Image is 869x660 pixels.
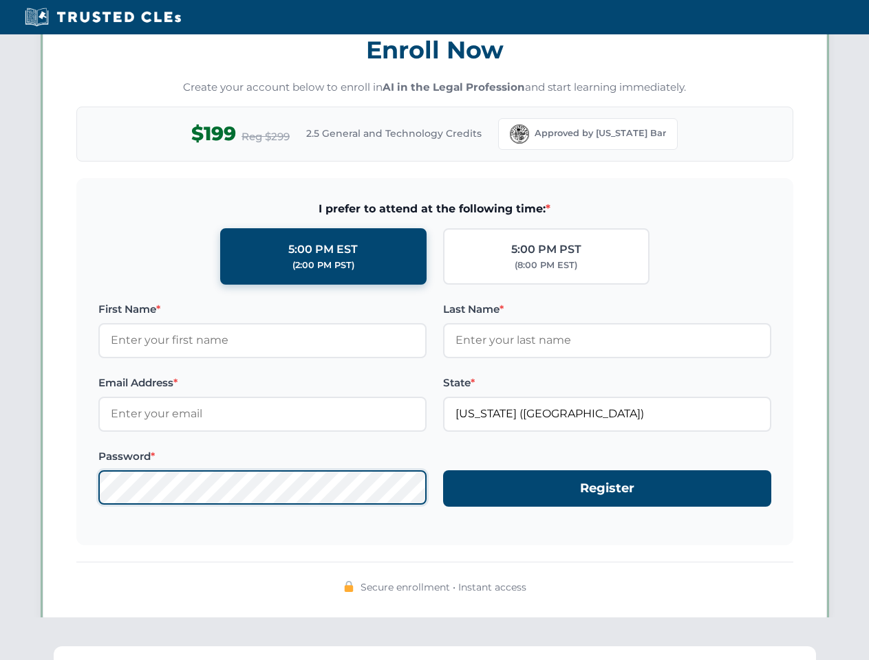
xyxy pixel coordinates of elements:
[361,580,526,595] span: Secure enrollment • Instant access
[98,375,427,391] label: Email Address
[510,124,529,144] img: Florida Bar
[535,126,666,140] span: Approved by [US_STATE] Bar
[98,397,427,431] input: Enter your email
[98,200,771,218] span: I prefer to attend at the following time:
[306,126,482,141] span: 2.5 General and Technology Credits
[76,80,793,96] p: Create your account below to enroll in and start learning immediately.
[443,301,771,318] label: Last Name
[383,80,525,93] strong: AI in the Legal Profession
[242,129,290,145] span: Reg $299
[76,28,793,71] h3: Enroll Now
[98,301,427,318] label: First Name
[515,258,577,272] div: (8:00 PM EST)
[343,581,354,592] img: 🔒
[21,7,185,27] img: Trusted CLEs
[443,375,771,391] label: State
[443,397,771,431] input: Florida (FL)
[98,448,427,465] label: Password
[511,241,581,258] div: 5:00 PM PST
[191,118,236,149] span: $199
[443,323,771,357] input: Enter your last name
[292,258,354,272] div: (2:00 PM PST)
[443,470,771,507] button: Register
[98,323,427,357] input: Enter your first name
[288,241,358,258] div: 5:00 PM EST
